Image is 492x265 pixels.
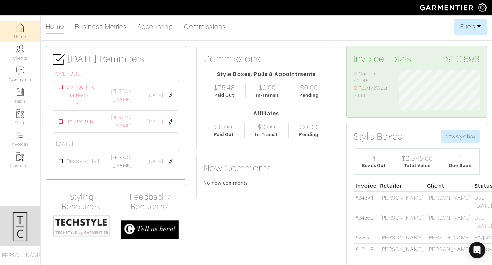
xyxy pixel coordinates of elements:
td: [PERSON_NAME] [378,232,425,244]
span: [DATE] [147,158,163,165]
img: garmentier-logo-header-white-b43fb05a5012e4ada735d5af1a66efaba907eab6374d6393d1fbf88cb4ef424d.png [417,2,478,14]
img: feedback_requests-3821251ac2bd56c73c230f3229a5b25d6eb027adea667894f41107c140538ee0.png [121,220,179,239]
li: Ready2Wear: $444 [354,85,389,99]
div: Pending [299,131,318,138]
img: pen-cf24a1663064a2ec1b9c1bd2387e9de7a2fa800b781884d57f21acf72779bad2.png [168,119,173,125]
img: check-box-icon-36a4915ff3ba2bd8f6e4f29bc755bb66becd62c870f447fc0dd1365fcfddab58.png [53,54,65,65]
div: In-Transit [255,131,278,138]
div: $0.00 [300,84,318,92]
div: $0.00 [300,123,318,131]
td: [PERSON_NAME] [378,244,425,255]
div: Affiliates [203,109,330,118]
img: orders-icon-0abe47150d42831381b5fb84f609e132dff9fe21cb692f30cb5eec754e2cba89.png [16,131,24,139]
div: Open Intercom Messenger [469,242,485,258]
th: Client [426,180,473,192]
div: Paid Out [214,131,234,138]
div: 4 [372,154,376,162]
span: [DATE] [147,92,163,99]
div: $0.00 [259,84,276,92]
h3: New Comments [203,163,330,174]
h6: OVERDUE [55,71,179,77]
a: #22676 [355,235,374,241]
a: #24360 [355,215,374,221]
div: 1 [459,154,463,162]
th: Invoice [354,180,378,192]
span: Son getting married - June [67,83,100,107]
div: Pending [299,92,319,98]
a: Business Metrics [75,20,127,34]
th: Retailer [378,180,425,192]
span: [DATE] [147,118,163,126]
h4: Feedback / Requests? [121,192,179,212]
a: #17159 [355,246,374,252]
img: gear-icon-white-bd11855cb880d31180b6d7d6211b90ccbf57a29d726f0c71d8c61bd08dd39cc2.png [478,3,487,12]
td: [PERSON_NAME] [426,192,473,212]
div: Paid Out [214,92,234,98]
img: comment-icon-a0a6a9ef722e966f86d9cbdc48e553b5cf19dbc54f86b18d962a5391bc8f6eb6.png [16,66,24,75]
td: [PERSON_NAME] [378,212,425,232]
div: $0.00 [258,123,275,131]
img: clients-icon-6bae9207a08558b7cb47a8932f037763ab4055f8c8b6bfacd5dc20c3e0201464.png [16,45,24,53]
li: Custom: $10454 [354,70,389,85]
img: pen-cf24a1663064a2ec1b9c1bd2387e9de7a2fa800b781884d57f21acf72779bad2.png [168,93,173,98]
a: Accounting [137,20,173,34]
td: [PERSON_NAME] [378,192,425,212]
a: [PERSON_NAME] [111,155,131,168]
h6: [DATE] [55,141,179,147]
div: Due Soon [449,162,471,169]
div: In-Transit [256,92,279,98]
div: Boxes Out [362,162,386,169]
a: Home [46,20,64,34]
span: Ireland trip [67,118,93,126]
td: [PERSON_NAME] [426,232,473,244]
h3: Style Boxes [354,131,402,142]
h3: [DATE] Reminders [53,53,179,65]
td: [PERSON_NAME] [426,244,473,255]
img: pen-cf24a1663064a2ec1b9c1bd2387e9de7a2fa800b781884d57f21acf72779bad2.png [168,159,173,164]
h4: Styling Resources: [53,192,111,212]
td: [PERSON_NAME] [426,212,473,232]
img: garments-icon-b7da505a4dc4fd61783c78ac3ca0ef83fa9d6f193b1c9dc38574b1d14d53ca28.png [16,109,24,118]
h3: Commissions [203,53,261,65]
img: garments-icon-b7da505a4dc4fd61783c78ac3ca0ef83fa9d6f193b1c9dc38574b1d14d53ca28.png [16,152,24,161]
div: $75.48 [214,84,235,92]
a: #24371 [355,195,374,201]
img: dashboard-icon-dbcd8f5a0b271acd01030246c82b418ddd0df26cd7fceb0bd07c9910d44c42f6.png [16,23,24,32]
h3: Invoice Totals [354,53,480,65]
button: Filters [454,19,487,35]
button: New style box [441,130,480,143]
a: [PERSON_NAME] [111,115,131,128]
div: $0.00 [215,123,232,131]
div: No new comments [203,180,330,186]
div: Style Boxes, Pulls & Appointments [203,70,330,78]
img: techstyle-93310999766a10050dc78ceb7f971a75838126fd19372ce40ba20cdf6a89b94b.png [53,215,111,237]
span: Ready for fall [67,157,99,165]
img: reminder-icon-8004d30b9f0a5d33ae49ab947aed9ed385cf756f9e5892f1edd6e32f2345188e.png [16,88,24,96]
div: Total Value [404,162,431,169]
a: [PERSON_NAME] [111,88,131,102]
span: $10,898 [446,53,480,65]
div: $2,545.00 [402,154,433,162]
a: Commissions [184,20,226,34]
